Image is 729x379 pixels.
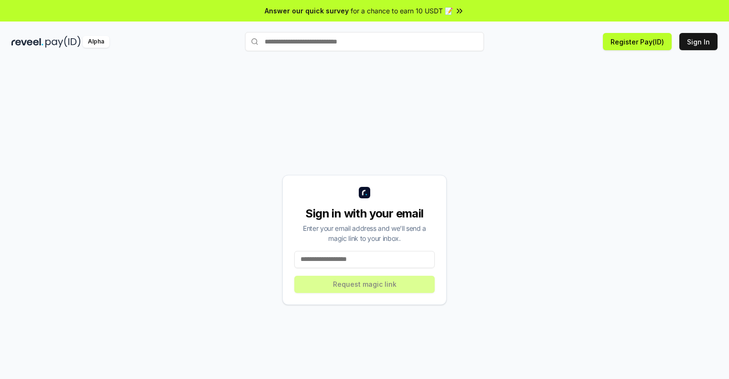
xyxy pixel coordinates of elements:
img: reveel_dark [11,36,43,48]
button: Sign In [679,33,718,50]
img: pay_id [45,36,81,48]
span: Answer our quick survey [265,6,349,16]
div: Alpha [83,36,109,48]
div: Sign in with your email [294,206,435,221]
button: Register Pay(ID) [603,33,672,50]
span: for a chance to earn 10 USDT 📝 [351,6,453,16]
img: logo_small [359,187,370,198]
div: Enter your email address and we’ll send a magic link to your inbox. [294,223,435,243]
